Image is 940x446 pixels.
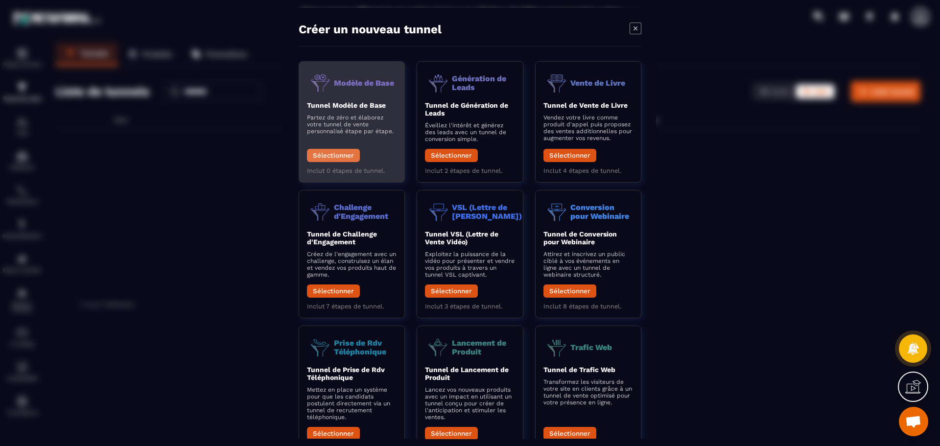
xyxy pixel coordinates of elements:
p: Lancez vos nouveaux produits avec un impact en utilisant un tunnel conçu pour créer de l'anticipa... [425,386,515,421]
img: funnel-objective-icon [425,70,452,96]
a: Ouvrir le chat [899,407,928,436]
button: Sélectionner [543,149,596,162]
b: Tunnel de Challenge d'Engagement [307,230,377,246]
img: funnel-objective-icon [543,334,570,361]
b: Tunnel de Génération de Leads [425,101,508,117]
p: Inclut 8 étapes de tunnel. [543,303,633,310]
img: funnel-objective-icon [543,70,570,96]
p: Éveillez l'intérêt et générez des leads avec un tunnel de conversion simple. [425,122,515,142]
p: Transformez les visiteurs de votre site en clients grâce à un tunnel de vente optimisé pour votre... [543,378,633,406]
p: Inclut 0 étapes de tunnel. [307,167,397,174]
p: Génération de Leads [452,74,515,91]
button: Sélectionner [425,427,478,440]
p: Lancement de Produit [452,338,515,355]
p: Challenge d'Engagement [334,203,397,220]
img: funnel-objective-icon [425,198,452,225]
b: Tunnel VSL (Lettre de Vente Vidéo) [425,230,498,246]
button: Sélectionner [307,149,360,162]
img: funnel-objective-icon [543,198,570,225]
button: Sélectionner [543,427,596,440]
button: Sélectionner [307,427,360,440]
p: Partez de zéro et élaborez votre tunnel de vente personnalisé étape par étape. [307,114,397,135]
b: Tunnel de Lancement de Produit [425,366,509,381]
b: Tunnel Modèle de Base [307,101,386,109]
p: Conversion pour Webinaire [570,203,633,220]
button: Sélectionner [425,149,478,162]
p: Inclut 2 étapes de tunnel. [425,167,515,174]
h4: Créer un nouveau tunnel [299,23,442,36]
img: funnel-objective-icon [425,334,452,361]
b: Tunnel de Prise de Rdv Téléphonique [307,366,385,381]
p: Exploitez la puissance de la vidéo pour présenter et vendre vos produits à travers un tunnel VSL ... [425,251,515,278]
b: Tunnel de Conversion pour Webinaire [543,230,617,246]
img: funnel-objective-icon [307,198,334,225]
p: VSL (Lettre de [PERSON_NAME]) [452,203,522,220]
p: Inclut 4 étapes de tunnel. [543,167,633,174]
button: Sélectionner [425,284,478,298]
p: Modèle de Base [334,78,394,87]
p: Prise de Rdv Téléphonique [334,338,397,355]
p: Attirez et inscrivez un public ciblé à vos événements en ligne avec un tunnel de webinaire struct... [543,251,633,278]
p: Inclut 7 étapes de tunnel. [307,303,397,310]
p: Vendez votre livre comme produit d'appel puis proposez des ventes additionnelles pour augmenter v... [543,114,633,141]
p: Mettez en place un système pour que les candidats postulent directement via un tunnel de recrutem... [307,386,397,421]
b: Tunnel de Trafic Web [543,366,615,374]
img: funnel-objective-icon [307,70,334,96]
p: Créez de l'engagement avec un challenge, construisez un élan et vendez vos produits haut de gamme. [307,251,397,278]
img: funnel-objective-icon [307,334,334,361]
p: Inclut 3 étapes de tunnel. [425,303,515,310]
p: Vente de Livre [570,78,625,87]
p: Trafic Web [570,343,612,352]
b: Tunnel de Vente de Livre [543,101,628,109]
button: Sélectionner [543,284,596,298]
button: Sélectionner [307,284,360,298]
